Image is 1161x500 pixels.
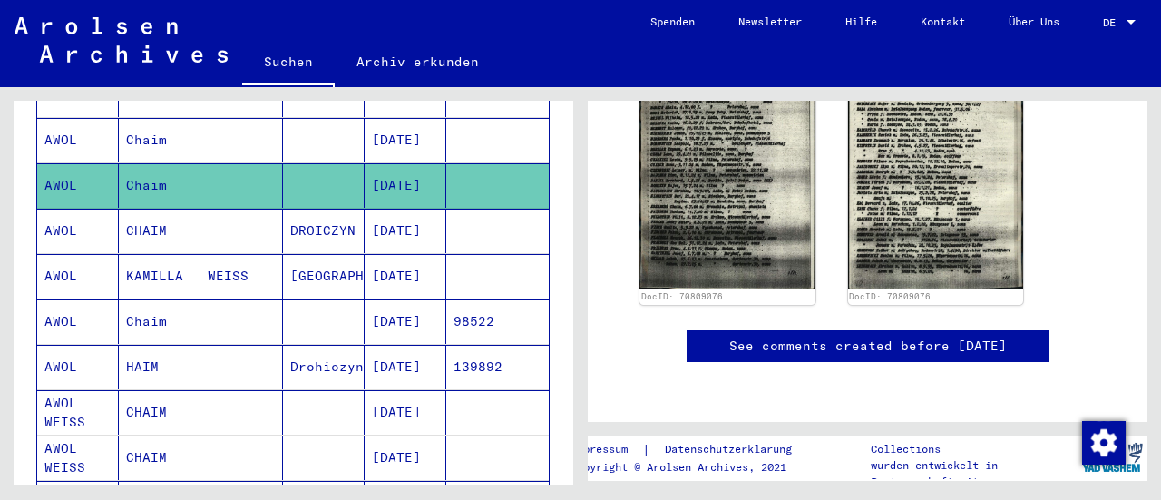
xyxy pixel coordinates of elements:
[729,337,1007,356] a: See comments created before [DATE]
[119,299,200,344] mat-cell: Chaim
[283,209,365,253] mat-cell: DROICZYN
[849,291,931,301] a: DocID: 70809076
[365,209,446,253] mat-cell: [DATE]
[37,390,119,435] mat-cell: AWOL WEISS
[571,440,814,459] div: |
[15,17,228,63] img: Arolsen_neg.svg
[641,291,723,301] a: DocID: 70809076
[37,345,119,389] mat-cell: AWOL
[37,163,119,208] mat-cell: AWOL
[37,436,119,480] mat-cell: AWOL WEISS
[365,299,446,344] mat-cell: [DATE]
[119,345,200,389] mat-cell: HAIM
[283,345,365,389] mat-cell: Drohiozyn
[650,440,814,459] a: Datenschutzerklärung
[335,40,501,83] a: Archiv erkunden
[871,457,1078,490] p: wurden entwickelt in Partnerschaft mit
[119,436,200,480] mat-cell: CHAIM
[242,40,335,87] a: Suchen
[571,459,814,475] p: Copyright © Arolsen Archives, 2021
[37,299,119,344] mat-cell: AWOL
[283,254,365,299] mat-cell: [GEOGRAPHIC_DATA]
[119,209,200,253] mat-cell: CHAIM
[1078,435,1146,480] img: yv_logo.png
[365,345,446,389] mat-cell: [DATE]
[200,254,282,299] mat-cell: WEISS
[365,254,446,299] mat-cell: [DATE]
[446,299,549,344] mat-cell: 98522
[639,44,815,289] img: 001.jpg
[365,118,446,162] mat-cell: [DATE]
[1103,16,1123,29] span: DE
[119,254,200,299] mat-cell: KAMILLA
[848,44,1024,289] img: 002.jpg
[446,345,549,389] mat-cell: 139892
[37,118,119,162] mat-cell: AWOL
[871,425,1078,457] p: Die Arolsen Archives Online-Collections
[119,390,200,435] mat-cell: CHAIM
[1082,421,1126,465] img: Zustimmung ändern
[365,390,446,435] mat-cell: [DATE]
[119,163,200,208] mat-cell: Chaim
[365,163,446,208] mat-cell: [DATE]
[365,436,446,480] mat-cell: [DATE]
[37,254,119,299] mat-cell: AWOL
[571,440,642,459] a: Impressum
[119,118,200,162] mat-cell: Chaim
[37,209,119,253] mat-cell: AWOL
